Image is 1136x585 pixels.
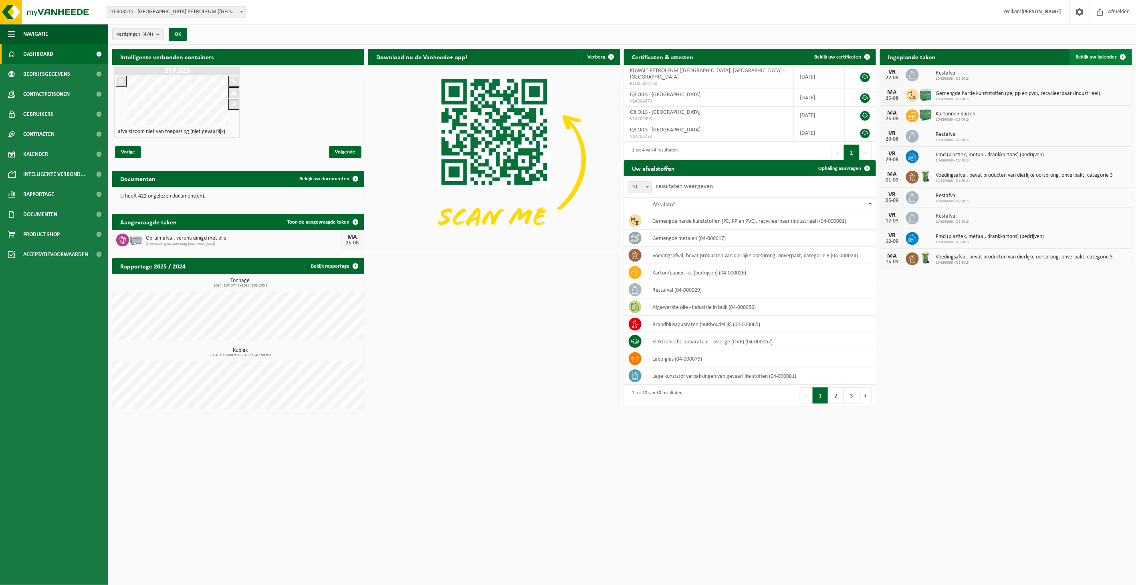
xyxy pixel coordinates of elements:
span: Volgende [329,146,361,158]
span: Bekijk uw kalender [1076,54,1117,60]
span: Gebruikers [23,104,53,124]
span: Rapportage [23,184,54,204]
div: MA [884,89,900,96]
img: WB-0140-HPE-GN-50 [919,251,932,265]
span: Voedingsafval, bevat producten van dierlijke oorsprong, onverpakt, categorie 3 [936,172,1113,179]
span: Vorige [115,146,141,158]
span: Pmd (plastiek, metaal, drankkartons) (bedrijven) [936,234,1044,240]
img: PB-HB-1400-HPE-GN-01 [919,108,932,122]
div: VR [884,130,900,137]
div: 01-09 [884,178,900,183]
h2: Certificaten & attesten [624,49,701,65]
td: gemengde harde kunststoffen (PE, PP en PVC), recycleerbaar (industrieel) (04-000001) [646,212,876,230]
label: resultaten weergeven [656,183,713,190]
a: Bekijk rapportage [305,258,363,274]
div: 22-08 [884,75,900,81]
span: 10-899668 - Q8 OILS [936,117,975,122]
span: Acceptatievoorwaarden [23,244,88,264]
span: 10-899668 - Q8 OILS [936,220,969,224]
strong: [PERSON_NAME] [1021,9,1061,15]
button: Previous [831,145,844,161]
a: Bekijk uw certificaten [808,49,875,65]
h2: Intelligente verbonden containers [112,49,364,65]
td: [DATE] [794,107,845,124]
h4: afvalstroom niet van toepassing (niet gevaarlijk) [118,129,225,135]
button: Vestigingen(4/4) [112,28,164,40]
span: 10-899668 - Q8 OILS [936,260,1113,265]
span: KUWAIT PETROLEUM ([GEOGRAPHIC_DATA]) [GEOGRAPHIC_DATA] - [GEOGRAPHIC_DATA] [630,68,785,80]
div: MA [884,253,900,259]
span: Bekijk uw documenten [299,176,349,182]
img: PB-LB-0680-HPE-GY-11 [129,232,143,246]
span: Kalender [23,144,48,164]
button: 1 [813,387,828,403]
div: 12-09 [884,239,900,244]
div: 15-09 [884,259,900,265]
span: Bedrijfsgegevens [23,64,70,84]
span: 10 [628,182,652,193]
span: VLA709393 [630,116,787,122]
span: Documenten [23,204,57,224]
td: [DATE] [794,65,845,89]
span: Restafval [936,193,969,199]
a: Bekijk uw kalender [1069,49,1131,65]
button: Next [860,145,872,161]
span: RED25002760 [630,81,787,87]
span: Dashboard [23,44,53,64]
div: 25-08 [344,240,360,246]
div: MA [884,171,900,178]
div: MA [344,234,360,240]
span: Verberg [588,54,605,60]
td: gemengde metalen (04-000017) [646,230,876,247]
h1: STP.323 [116,67,238,75]
h3: Tonnage [116,278,364,288]
span: Afvalstof [652,202,675,208]
span: Ophaling aanvragen [818,166,861,171]
div: 25-08 [884,116,900,122]
a: Toon de aangevraagde taken [281,214,363,230]
div: MA [884,110,900,116]
span: Pmd (plastiek, metaal, drankkartons) (bedrijven) [936,152,1044,158]
span: Kartonnen buizen [936,111,975,117]
button: 3 [844,387,860,403]
h3: Kubiek [116,348,364,357]
h2: Aangevraagde taken [112,214,185,230]
td: voedingsafval, bevat producten van dierlijke oorsprong, onverpakt, categorie 3 (04-000024) [646,247,876,264]
div: VR [884,69,900,75]
td: lege kunststof verpakkingen van gevaarlijke stoffen (04-000081) [646,367,876,385]
span: 10-903515 - KUWAIT PETROLEUM (BELGIUM) NV - ANTWERPEN [106,6,246,18]
span: Product Shop [23,224,60,244]
div: VR [884,212,900,218]
span: Restafval [936,131,969,138]
span: Contactpersonen [23,84,70,104]
div: 29-08 [884,137,900,142]
div: 1 tot 10 van 30 resultaten [628,387,682,404]
a: Bekijk uw documenten [293,171,363,187]
span: Restafval [936,70,969,77]
span: Restafval [936,213,969,220]
span: Bekijk uw certificaten [814,54,861,60]
h2: Documenten [112,171,163,186]
td: [DATE] [794,89,845,107]
h2: Ingeplande taken [880,49,944,65]
td: afgewerkte olie - industrie in bulk (04-000056) [646,299,876,316]
span: Toon de aangevraagde taken [287,220,349,225]
h2: Download nu de Vanheede+ app! [368,49,475,65]
div: 1 tot 4 van 4 resultaten [628,144,678,161]
span: 10-899668 - Q8 OILS [936,240,1044,245]
div: VR [884,151,900,157]
span: 10-899668 - Q8 OILS [936,199,969,204]
span: Navigatie [23,24,48,44]
button: 2 [828,387,844,403]
span: 2024: 199,600 m3 - 2025: 134,180 m3 [116,353,364,357]
button: OK [169,28,187,41]
span: Contracten [23,124,54,144]
span: 10-899668 - Q8 OILS [936,97,1100,102]
td: [DATE] [794,124,845,142]
span: Gemengde harde kunststoffen (pe, pp en pvc), recycleerbaar (industrieel) [936,91,1100,97]
div: VR [884,192,900,198]
span: Omwisseling op aanvraag (excl. voorrijkost) [146,242,340,246]
button: Next [860,387,872,403]
span: Vestigingen [117,28,153,40]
